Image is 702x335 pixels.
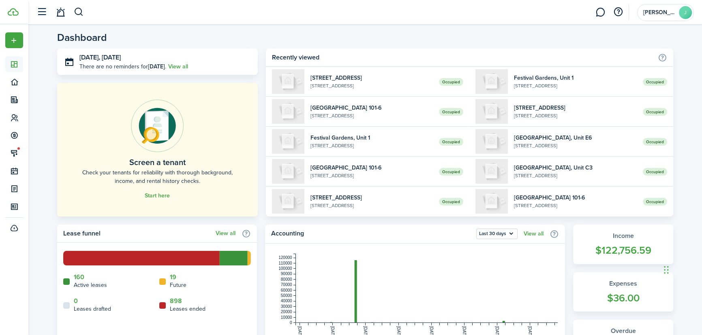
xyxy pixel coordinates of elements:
[281,288,292,292] tspan: 60000
[272,159,304,184] img: 101-6
[514,104,637,112] widget-list-item-title: [STREET_ADDRESS]
[581,290,665,306] widget-stats-count: $36.00
[310,172,433,179] widget-list-item-description: [STREET_ADDRESS]
[34,4,49,20] button: Open sidebar
[475,189,508,214] img: 101-6
[75,168,240,185] home-placeholder-description: Check your tenants for reliability with thorough background, income, and rental history checks.
[148,62,165,71] b: [DATE]
[514,134,637,142] widget-list-item-title: [GEOGRAPHIC_DATA], Unit E6
[439,108,463,116] span: Occupied
[643,108,667,116] span: Occupied
[129,156,186,168] home-placeholder-title: Screen a tenant
[170,274,176,281] a: 19
[643,198,667,206] span: Occupied
[439,198,463,206] span: Occupied
[475,99,508,124] img: 3
[514,202,637,209] widget-list-item-description: [STREET_ADDRESS]
[514,163,637,172] widget-list-item-title: [GEOGRAPHIC_DATA], Unit C3
[476,229,518,239] button: Open menu
[281,310,292,314] tspan: 20000
[439,138,463,146] span: Occupied
[281,315,292,319] tspan: 10000
[514,172,637,179] widget-list-item-description: [STREET_ADDRESS]
[310,112,433,119] widget-list-item-description: [STREET_ADDRESS]
[63,229,212,238] home-widget-title: Lease funnel
[643,78,667,86] span: Occupied
[74,305,111,313] home-widget-title: Leases drafted
[281,293,292,298] tspan: 50000
[475,129,508,154] img: E6
[79,62,166,71] p: There are no reminders for .
[272,69,304,94] img: 3
[278,261,292,265] tspan: 110000
[281,277,292,282] tspan: 80000
[79,53,252,63] h3: [DATE], [DATE]
[74,297,78,305] a: 0
[74,5,84,19] button: Search
[643,138,667,146] span: Occupied
[581,231,665,241] widget-stats-title: Income
[74,274,84,281] a: 160
[514,112,637,119] widget-list-item-description: [STREET_ADDRESS]
[310,202,433,209] widget-list-item-description: [STREET_ADDRESS]
[53,2,68,23] a: Notifications
[581,279,665,288] widget-stats-title: Expenses
[310,142,433,149] widget-list-item-description: [STREET_ADDRESS]
[573,272,673,312] a: Expenses$36.00
[216,230,235,237] a: View all
[57,32,107,42] header-page-title: Dashboard
[475,159,508,184] img: C3
[271,229,472,239] home-widget-title: Accounting
[679,6,692,19] avatar-text: J
[5,32,23,48] button: Open menu
[281,299,292,303] tspan: 40000
[170,297,182,305] a: 898
[573,225,673,264] a: Income$122,756.59
[593,2,608,23] a: Messaging
[272,129,304,154] img: 1
[281,304,292,309] tspan: 30000
[272,99,304,124] img: 101-6
[131,100,184,152] img: Online payments
[281,282,292,287] tspan: 70000
[278,255,292,260] tspan: 120000
[74,281,107,289] home-widget-title: Active leases
[272,189,304,214] img: 3
[475,69,508,94] img: 1
[281,271,292,276] tspan: 90000
[278,266,292,271] tspan: 100000
[8,8,19,16] img: TenantCloud
[145,193,170,199] a: Start here
[581,243,665,258] widget-stats-count: $122,756.59
[611,5,625,19] button: Open resource center
[168,62,188,71] a: View all
[643,168,667,176] span: Occupied
[272,53,654,62] home-widget-title: Recently viewed
[310,104,433,112] widget-list-item-title: [GEOGRAPHIC_DATA] 101-6
[310,163,433,172] widget-list-item-title: [GEOGRAPHIC_DATA] 101-6
[661,250,702,288] iframe: Chat Widget
[664,258,669,282] div: Drag
[439,168,463,176] span: Occupied
[170,305,205,313] home-widget-title: Leases ended
[310,134,433,142] widget-list-item-title: Festival Gardens, Unit 1
[310,193,433,202] widget-list-item-title: [STREET_ADDRESS]
[514,82,637,89] widget-list-item-description: [STREET_ADDRESS]
[514,74,637,82] widget-list-item-title: Festival Gardens, Unit 1
[514,193,637,202] widget-list-item-title: [GEOGRAPHIC_DATA] 101-6
[310,82,433,89] widget-list-item-description: [STREET_ADDRESS]
[170,281,186,289] home-widget-title: Future
[524,231,544,237] a: View all
[310,74,433,82] widget-list-item-title: [STREET_ADDRESS]
[476,229,518,239] button: Last 30 days
[514,142,637,149] widget-list-item-description: [STREET_ADDRESS]
[290,320,292,325] tspan: 0
[643,10,676,15] span: Jennifer
[439,78,463,86] span: Occupied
